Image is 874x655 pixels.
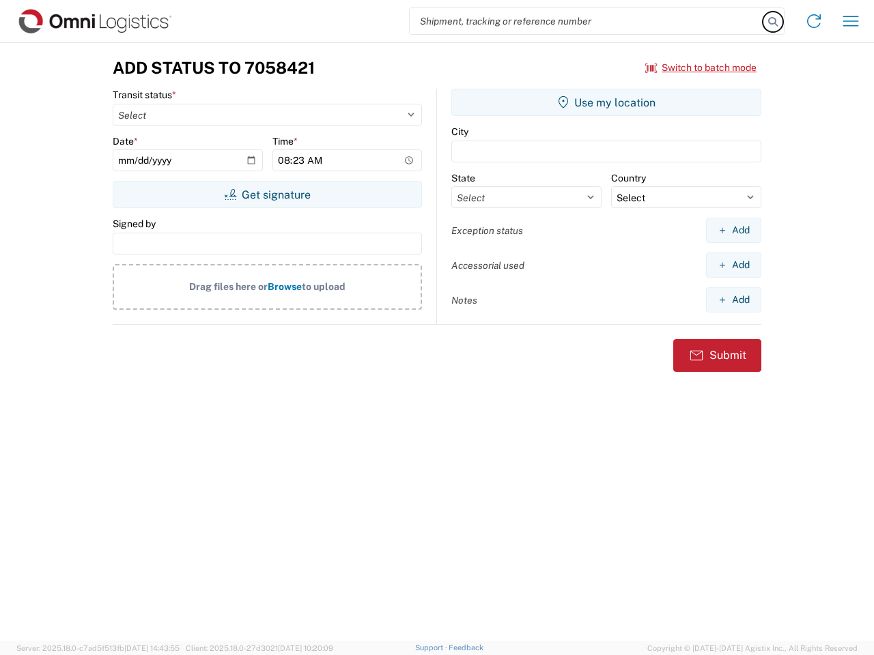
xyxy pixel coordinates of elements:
[449,643,483,652] a: Feedback
[673,339,761,372] button: Submit
[113,89,176,101] label: Transit status
[113,181,422,208] button: Get signature
[611,172,646,184] label: Country
[186,644,333,652] span: Client: 2025.18.0-27d3021
[645,57,757,79] button: Switch to batch mode
[451,294,477,306] label: Notes
[451,259,524,272] label: Accessorial used
[451,172,475,184] label: State
[410,8,763,34] input: Shipment, tracking or reference number
[706,252,761,278] button: Add
[647,642,858,654] span: Copyright © [DATE]-[DATE] Agistix Inc., All Rights Reserved
[451,89,761,116] button: Use my location
[272,135,298,147] label: Time
[706,287,761,312] button: Add
[124,644,180,652] span: [DATE] 14:43:55
[16,644,180,652] span: Server: 2025.18.0-c7ad5f513fb
[451,126,468,138] label: City
[113,135,138,147] label: Date
[278,644,333,652] span: [DATE] 10:20:09
[706,218,761,243] button: Add
[451,224,523,237] label: Exception status
[268,281,302,292] span: Browse
[113,218,156,230] label: Signed by
[302,281,346,292] span: to upload
[113,58,315,78] h3: Add Status to 7058421
[189,281,268,292] span: Drag files here or
[415,643,449,652] a: Support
